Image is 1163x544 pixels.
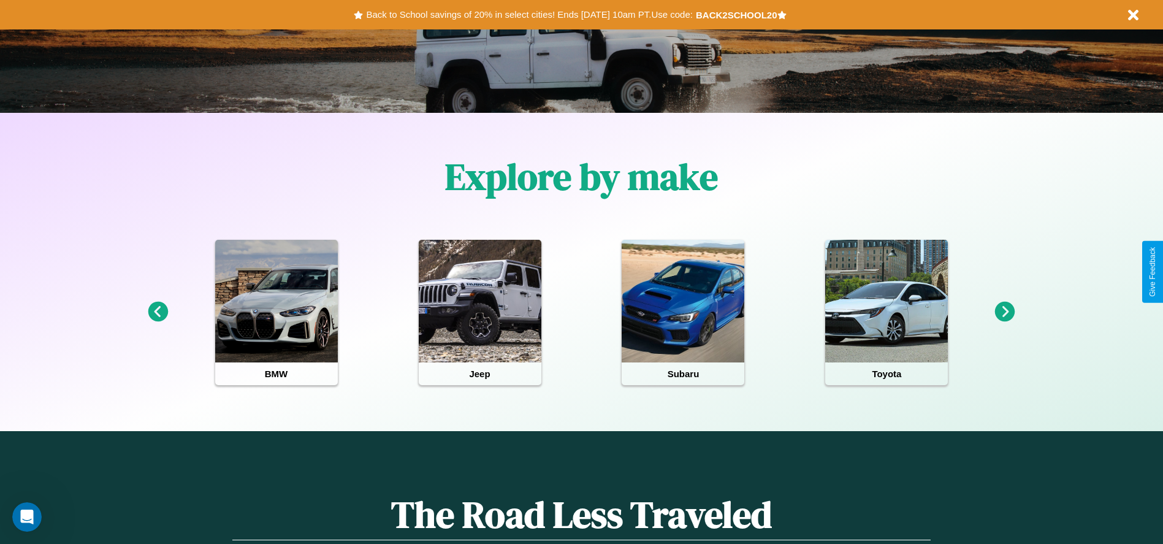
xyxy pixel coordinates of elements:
[622,362,744,385] h4: Subaru
[363,6,695,23] button: Back to School savings of 20% in select cities! Ends [DATE] 10am PT.Use code:
[825,362,948,385] h4: Toyota
[445,151,718,202] h1: Explore by make
[12,502,42,532] iframe: Intercom live chat
[419,362,541,385] h4: Jeep
[696,10,777,20] b: BACK2SCHOOL20
[232,489,930,540] h1: The Road Less Traveled
[1148,247,1157,297] div: Give Feedback
[215,362,338,385] h4: BMW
